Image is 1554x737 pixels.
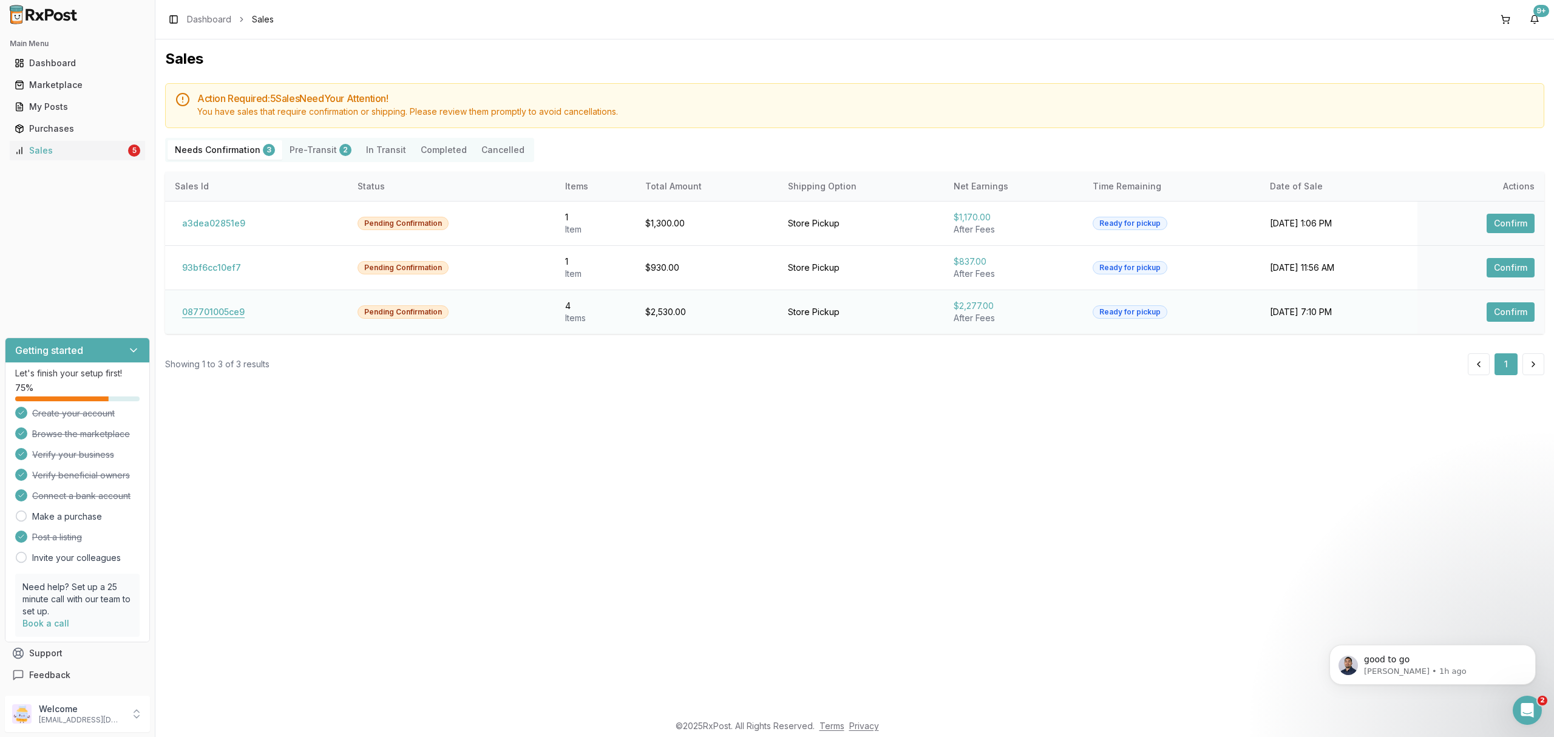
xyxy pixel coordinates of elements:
a: My Posts [10,96,145,118]
img: User avatar [12,704,32,724]
div: Ready for pickup [1093,305,1167,319]
a: Make a purchase [32,511,102,523]
button: Marketplace [5,75,150,95]
img: RxPost Logo [5,5,83,24]
div: Purchases [15,123,140,135]
button: 9+ [1525,10,1544,29]
div: Pending Confirmation [358,305,449,319]
button: Confirm [1487,302,1535,322]
a: Purchases [10,118,145,140]
div: You have sales that require confirmation or shipping. Please review them promptly to avoid cancel... [197,106,1534,118]
th: Date of Sale [1260,172,1418,201]
div: Item [565,268,626,280]
a: Invite your colleagues [32,552,121,564]
span: Verify your business [32,449,114,461]
div: Store Pickup [788,217,934,229]
div: Marketplace [15,79,140,91]
p: Let's finish your setup first! [15,367,140,379]
button: 93bf6cc10ef7 [175,258,248,277]
p: Welcome [39,703,123,715]
button: Support [5,642,150,664]
div: $2,530.00 [645,306,769,318]
span: Verify beneficial owners [32,469,130,481]
th: Sales Id [165,172,348,201]
button: Purchases [5,119,150,138]
div: Dashboard [15,57,140,69]
div: 2 [339,144,351,156]
th: Time Remaining [1083,172,1260,201]
span: Feedback [29,669,70,681]
p: Need help? Set up a 25 minute call with our team to set up. [22,581,132,617]
div: Sales [15,144,126,157]
a: Privacy [849,721,879,731]
div: Pending Confirmation [358,261,449,274]
h3: Getting started [15,343,83,358]
div: Ready for pickup [1093,261,1167,274]
div: 1 [565,211,626,223]
nav: breadcrumb [187,13,274,25]
button: 1 [1495,353,1518,375]
button: Dashboard [5,53,150,73]
div: Store Pickup [788,306,934,318]
div: $930.00 [645,262,769,274]
span: 75 % [15,382,33,394]
button: Confirm [1487,258,1535,277]
h1: Sales [165,49,1544,69]
th: Actions [1417,172,1544,201]
div: 4 [565,300,626,312]
div: $1,300.00 [645,217,769,229]
div: 5 [128,144,140,157]
th: Status [348,172,555,201]
div: My Posts [15,101,140,113]
div: 9+ [1533,5,1549,17]
div: After Fees [954,268,1073,280]
a: Marketplace [10,74,145,96]
span: Sales [252,13,274,25]
div: [DATE] 11:56 AM [1270,262,1408,274]
button: Sales5 [5,141,150,160]
span: 2 [1538,696,1547,705]
div: [DATE] 7:10 PM [1270,306,1408,318]
p: [EMAIL_ADDRESS][DOMAIN_NAME] [39,715,123,725]
div: [DATE] 1:06 PM [1270,217,1408,229]
span: Connect a bank account [32,490,131,502]
a: Dashboard [187,13,231,25]
h5: Action Required: 5 Sale s Need Your Attention! [197,93,1534,103]
div: Showing 1 to 3 of 3 results [165,358,270,370]
iframe: Intercom notifications message [1311,619,1554,704]
div: Store Pickup [788,262,934,274]
div: Item [565,223,626,236]
div: $2,277.00 [954,300,1073,312]
button: Feedback [5,664,150,686]
button: Confirm [1487,214,1535,233]
button: a3dea02851e9 [175,214,253,233]
div: Ready for pickup [1093,217,1167,230]
button: 087701005ce9 [175,302,252,322]
div: 1 [565,256,626,268]
div: After Fees [954,223,1073,236]
th: Shipping Option [778,172,944,201]
button: Pre-Transit [282,140,359,160]
button: My Posts [5,97,150,117]
div: Item s [565,312,626,324]
div: 3 [263,144,275,156]
th: Items [555,172,636,201]
span: Post a listing [32,531,82,543]
h2: Main Menu [10,39,145,49]
iframe: Intercom live chat [1513,696,1542,725]
th: Total Amount [636,172,778,201]
span: Browse the marketplace [32,428,130,440]
a: Sales5 [10,140,145,161]
a: Book a call [22,618,69,628]
button: In Transit [359,140,413,160]
div: $1,170.00 [954,211,1073,223]
button: Completed [413,140,474,160]
a: Terms [819,721,844,731]
div: Pending Confirmation [358,217,449,230]
div: $837.00 [954,256,1073,268]
div: After Fees [954,312,1073,324]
